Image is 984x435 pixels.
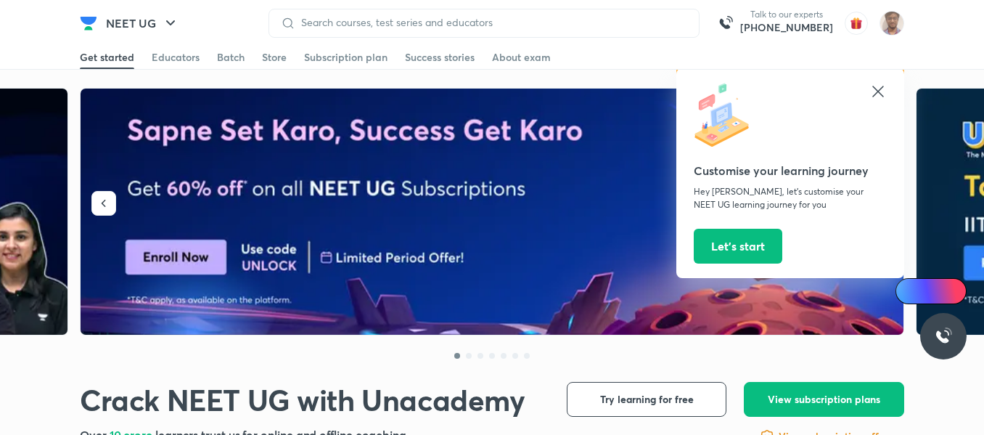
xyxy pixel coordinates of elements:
[80,50,134,65] div: Get started
[492,50,551,65] div: About exam
[919,285,958,297] span: Ai Doubts
[217,50,245,65] div: Batch
[262,50,287,65] div: Store
[80,15,97,32] img: Company Logo
[492,46,551,69] a: About exam
[895,278,967,304] a: Ai Doubts
[904,285,916,297] img: Icon
[744,382,904,417] button: View subscription plans
[935,328,952,345] img: ttu
[405,50,475,65] div: Success stories
[694,185,887,211] p: Hey [PERSON_NAME], let’s customise your NEET UG learning journey for you
[80,382,525,418] h1: Crack NEET UG with Unacademy
[304,46,388,69] a: Subscription plan
[768,392,880,407] span: View subscription plans
[295,17,687,28] input: Search courses, test series and educators
[217,46,245,69] a: Batch
[304,50,388,65] div: Subscription plan
[80,46,134,69] a: Get started
[97,9,188,38] button: NEET UG
[711,9,740,38] img: call-us
[694,162,887,179] h5: Customise your learning journey
[880,11,904,36] img: Kaushal Parmar
[152,46,200,69] a: Educators
[567,382,726,417] button: Try learning for free
[262,46,287,69] a: Store
[740,20,833,35] a: [PHONE_NUMBER]
[405,46,475,69] a: Success stories
[694,83,759,148] img: icon
[600,392,694,407] span: Try learning for free
[740,9,833,20] p: Talk to our experts
[694,229,782,264] button: Let’s start
[845,12,868,35] img: avatar
[152,50,200,65] div: Educators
